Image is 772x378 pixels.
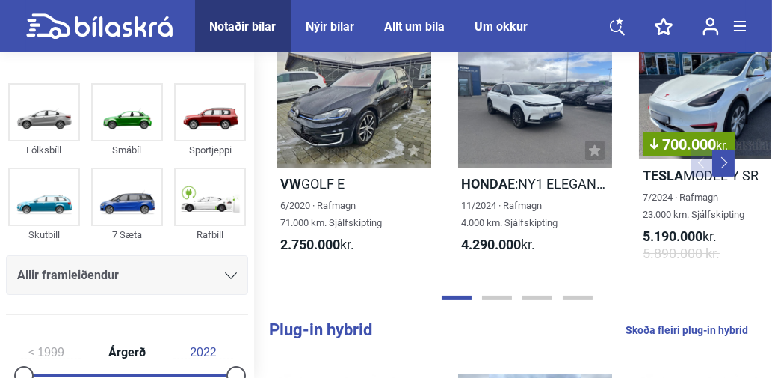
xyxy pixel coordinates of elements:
button: Next [712,150,735,177]
div: 7 Sæta [91,226,163,243]
h2: GOLF E [277,175,431,192]
a: HondaE:NY1 ELEGANCE11/2024 · Rafmagn4.000 km. Sjálfskipting4.290.000kr. [458,36,613,275]
img: user-login.svg [702,17,719,36]
a: Um okkur [475,19,528,34]
div: Rafbíll [174,226,246,243]
div: Skutbíll [8,226,80,243]
div: Fólksbíll [8,141,80,159]
span: 5.890.000 kr. [643,245,720,262]
span: 6/2020 · Rafmagn 71.000 km. Sjálfskipting [280,200,382,228]
b: Tesla [643,168,683,183]
span: kr. [280,236,354,253]
button: Previous [691,150,714,177]
b: 4.290.000 [462,237,522,252]
span: Árgerð [105,347,149,359]
a: VWGOLF E6/2020 · Rafmagn71.000 km. Sjálfskipting2.750.000kr. [277,36,431,275]
button: Page 3 [522,296,552,300]
b: 2.750.000 [280,237,340,252]
button: Page 1 [442,296,472,300]
a: Nýir bílar [306,19,355,34]
span: kr. [643,228,717,245]
span: kr. [716,138,728,153]
span: kr. [462,236,536,253]
div: Sportjeppi [174,141,246,159]
span: Allir framleiðendur [17,265,119,286]
button: Page 2 [482,296,512,300]
div: Smábíl [91,141,163,159]
a: Notaðir bílar [210,19,277,34]
span: 700.000 [650,137,728,152]
b: VW [280,176,301,192]
button: Page 4 [563,296,593,300]
span: 11/2024 · Rafmagn 4.000 km. Sjálfskipting [462,200,558,228]
h2: E:NY1 ELEGANCE [458,175,613,192]
b: 5.190.000 [643,228,702,244]
a: Skoða fleiri plug-in hybrid [626,320,748,340]
b: Honda [462,176,508,192]
span: 7/2024 · Rafmagn 23.000 km. Sjálfskipting [643,192,744,220]
b: Plug-in hybrid [269,320,372,339]
a: Allt um bíla [385,19,445,34]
